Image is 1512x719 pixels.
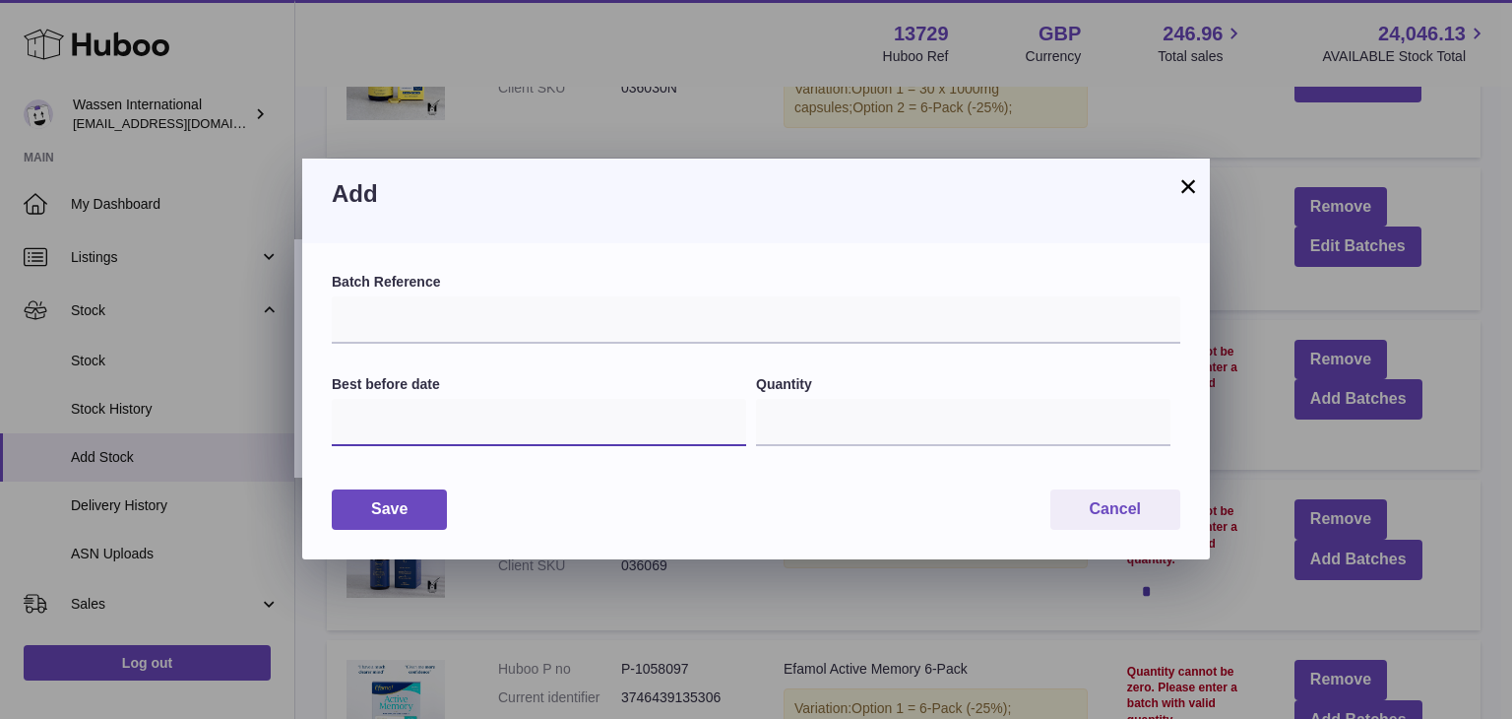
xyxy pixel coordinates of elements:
[1050,490,1180,530] button: Cancel
[756,375,1170,394] label: Quantity
[332,490,447,530] button: Save
[332,375,746,394] label: Best before date
[1176,174,1200,198] button: ×
[332,273,1180,292] label: Batch Reference
[332,178,1180,210] h3: Add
